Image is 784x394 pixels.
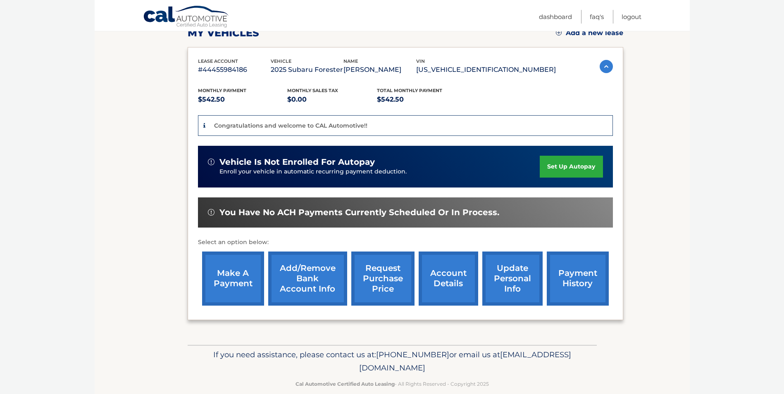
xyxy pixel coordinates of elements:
span: Monthly Payment [198,88,246,93]
a: request purchase price [351,252,415,306]
p: 2025 Subaru Forester [271,64,343,76]
a: Dashboard [539,10,572,24]
p: [US_VEHICLE_IDENTIFICATION_NUMBER] [416,64,556,76]
img: alert-white.svg [208,159,214,165]
a: account details [419,252,478,306]
a: Cal Automotive [143,5,230,29]
p: [PERSON_NAME] [343,64,416,76]
p: Select an option below: [198,237,613,247]
p: $542.50 [377,94,467,105]
p: - All Rights Reserved - Copyright 2025 [193,380,591,388]
p: Congratulations and welcome to CAL Automotive!! [214,122,367,129]
a: make a payment [202,252,264,306]
span: lease account [198,58,238,64]
span: You have no ACH payments currently scheduled or in process. [219,207,499,218]
p: #44455984186 [198,64,271,76]
a: FAQ's [590,10,604,24]
a: set up autopay [540,156,603,178]
a: Logout [622,10,641,24]
a: update personal info [482,252,543,306]
span: vin [416,58,425,64]
span: Monthly sales Tax [287,88,338,93]
span: vehicle [271,58,291,64]
a: Add/Remove bank account info [268,252,347,306]
img: add.svg [556,30,562,36]
img: alert-white.svg [208,209,214,216]
p: Enroll your vehicle in automatic recurring payment deduction. [219,167,540,176]
a: payment history [547,252,609,306]
span: name [343,58,358,64]
strong: Cal Automotive Certified Auto Leasing [295,381,395,387]
span: Total Monthly Payment [377,88,442,93]
p: $542.50 [198,94,288,105]
p: If you need assistance, please contact us at: or email us at [193,348,591,375]
span: vehicle is not enrolled for autopay [219,157,375,167]
h2: my vehicles [188,27,259,39]
img: accordion-active.svg [600,60,613,73]
a: Add a new lease [556,29,623,37]
span: [PHONE_NUMBER] [376,350,449,359]
p: $0.00 [287,94,377,105]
